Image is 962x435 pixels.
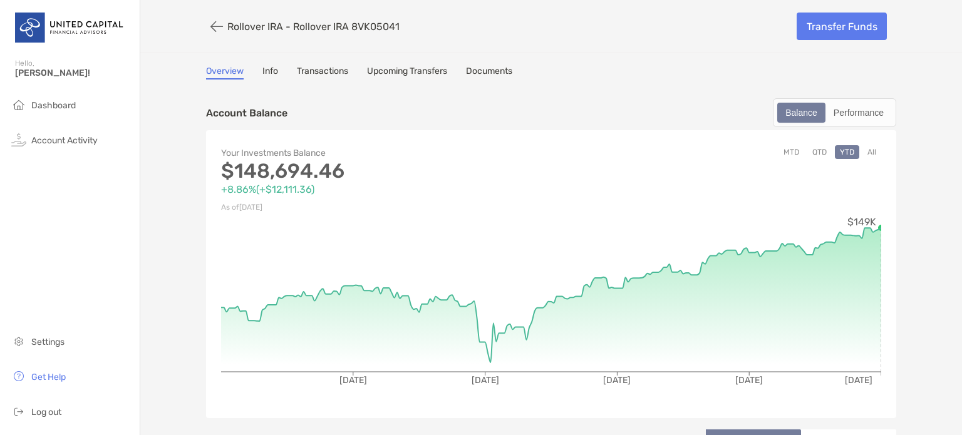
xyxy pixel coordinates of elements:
p: +8.86% ( +$12,111.36 ) [221,182,551,197]
img: activity icon [11,132,26,147]
span: Log out [31,407,61,417]
a: Upcoming Transfers [367,66,447,79]
span: Get Help [31,372,66,382]
span: Settings [31,337,65,347]
img: logout icon [11,404,26,419]
tspan: [DATE] [845,375,872,386]
span: [PERSON_NAME]! [15,68,132,78]
a: Transfer Funds [797,13,887,40]
tspan: [DATE] [735,375,763,386]
p: Rollover IRA - Rollover IRA 8VK05041 [227,21,400,33]
div: Performance [827,104,891,121]
tspan: $149K [847,216,876,228]
div: segmented control [773,98,896,127]
tspan: [DATE] [472,375,499,386]
span: Dashboard [31,100,76,111]
img: settings icon [11,334,26,349]
button: All [862,145,881,159]
span: Account Activity [31,135,98,146]
button: YTD [835,145,859,159]
img: household icon [11,97,26,112]
p: Account Balance [206,105,287,121]
a: Transactions [297,66,348,79]
button: MTD [778,145,804,159]
img: United Capital Logo [15,5,125,50]
a: Overview [206,66,244,79]
p: Your Investments Balance [221,145,551,161]
img: get-help icon [11,369,26,384]
tspan: [DATE] [339,375,367,386]
p: As of [DATE] [221,200,551,215]
a: Info [262,66,278,79]
button: QTD [807,145,832,159]
div: Balance [778,104,824,121]
tspan: [DATE] [603,375,631,386]
p: $148,694.46 [221,163,551,179]
a: Documents [466,66,512,79]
